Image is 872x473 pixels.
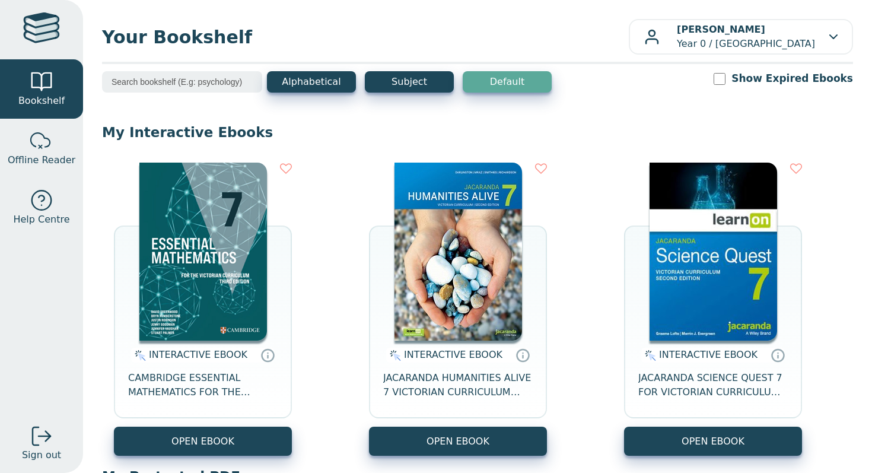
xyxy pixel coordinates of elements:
[404,349,502,360] span: INTERACTIVE EBOOK
[650,163,777,341] img: 329c5ec2-5188-ea11-a992-0272d098c78b.jpg
[131,348,146,363] img: interactive.svg
[102,123,853,141] p: My Interactive Ebooks
[369,427,547,456] button: OPEN EBOOK
[365,71,454,93] button: Subject
[8,153,75,167] span: Offline Reader
[13,212,69,227] span: Help Centre
[629,19,853,55] button: [PERSON_NAME]Year 0 / [GEOGRAPHIC_DATA]
[383,371,533,399] span: JACARANDA HUMANITIES ALIVE 7 VICTORIAN CURRICULUM LEARNON EBOOK 2E
[128,371,278,399] span: CAMBRIDGE ESSENTIAL MATHEMATICS FOR THE VICTORIAN CURRICULUM YEAR 7 EBOOK 3E
[18,94,65,108] span: Bookshelf
[771,348,785,362] a: Interactive eBooks are accessed online via the publisher’s portal. They contain interactive resou...
[22,448,61,462] span: Sign out
[731,71,853,86] label: Show Expired Ebooks
[515,348,530,362] a: Interactive eBooks are accessed online via the publisher’s portal. They contain interactive resou...
[463,71,552,93] button: Default
[260,348,275,362] a: Interactive eBooks are accessed online via the publisher’s portal. They contain interactive resou...
[641,348,656,363] img: interactive.svg
[386,348,401,363] img: interactive.svg
[114,427,292,456] button: OPEN EBOOK
[102,24,629,50] span: Your Bookshelf
[624,427,802,456] button: OPEN EBOOK
[659,349,758,360] span: INTERACTIVE EBOOK
[677,23,815,51] p: Year 0 / [GEOGRAPHIC_DATA]
[139,163,267,341] img: a4cdec38-c0cf-47c5-bca4-515c5eb7b3e9.png
[677,24,765,35] b: [PERSON_NAME]
[638,371,788,399] span: JACARANDA SCIENCE QUEST 7 FOR VICTORIAN CURRICULUM LEARNON 2E EBOOK
[149,349,247,360] span: INTERACTIVE EBOOK
[394,163,522,341] img: 429ddfad-7b91-e911-a97e-0272d098c78b.jpg
[102,71,262,93] input: Search bookshelf (E.g: psychology)
[267,71,356,93] button: Alphabetical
